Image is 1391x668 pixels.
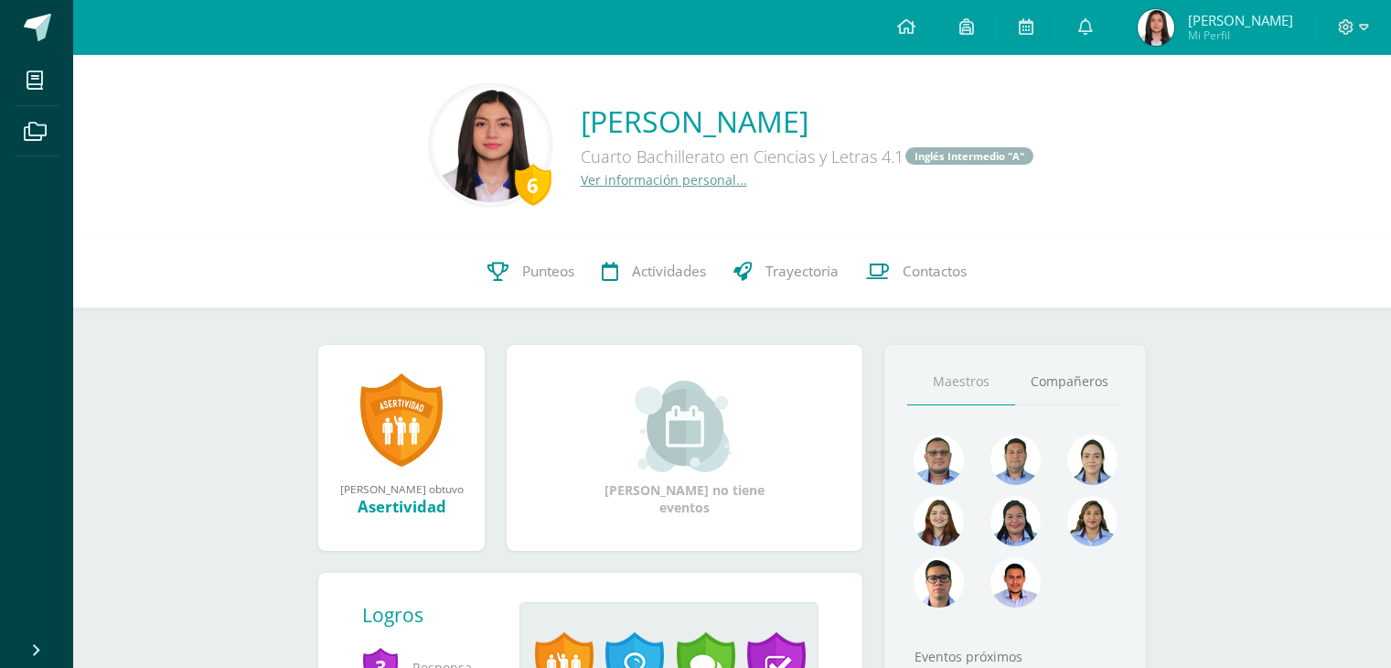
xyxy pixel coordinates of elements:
[1067,435,1118,485] img: 375aecfb130304131abdbe7791f44736.png
[914,496,964,546] img: a9adb280a5deb02de052525b0213cdb9.png
[635,381,734,472] img: event_small.png
[905,147,1033,165] a: Inglés Intermedio "A"
[337,481,466,496] div: [PERSON_NAME] obtuvo
[581,102,1035,141] a: [PERSON_NAME]
[990,557,1041,608] img: cc0c97458428ff7fb5cd31c6f23e5075.png
[588,235,720,308] a: Actividades
[337,496,466,517] div: Asertividad
[515,164,551,206] div: 6
[594,381,776,516] div: [PERSON_NAME] no tiene eventos
[433,88,548,202] img: 48f49964a26f9e89b707ff4e8883eec8.png
[907,648,1123,665] div: Eventos próximos
[1188,11,1293,29] span: [PERSON_NAME]
[1188,27,1293,43] span: Mi Perfil
[632,262,706,281] span: Actividades
[907,359,1015,405] a: Maestros
[852,235,980,308] a: Contactos
[990,435,1041,485] img: 2ac039123ac5bd71a02663c3aa063ac8.png
[914,557,964,608] img: b3275fa016b95109afc471d3b448d7ac.png
[1138,9,1174,46] img: b52b966b0056e5ae12cd26788afe48b4.png
[1067,496,1118,546] img: 72fdff6db23ea16c182e3ba03ce826f1.png
[1015,359,1123,405] a: Compañeros
[720,235,852,308] a: Trayectoria
[914,435,964,485] img: 99962f3fa423c9b8099341731b303440.png
[474,235,588,308] a: Punteos
[581,171,747,189] a: Ver información personal...
[990,496,1041,546] img: 4a7f7f1a360f3d8e2a3425f4c4febaf9.png
[581,141,1035,171] div: Cuarto Bachillerato en Ciencias y Letras 4.1
[765,262,839,281] span: Trayectoria
[362,602,505,628] div: Logros
[522,262,574,281] span: Punteos
[903,262,967,281] span: Contactos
